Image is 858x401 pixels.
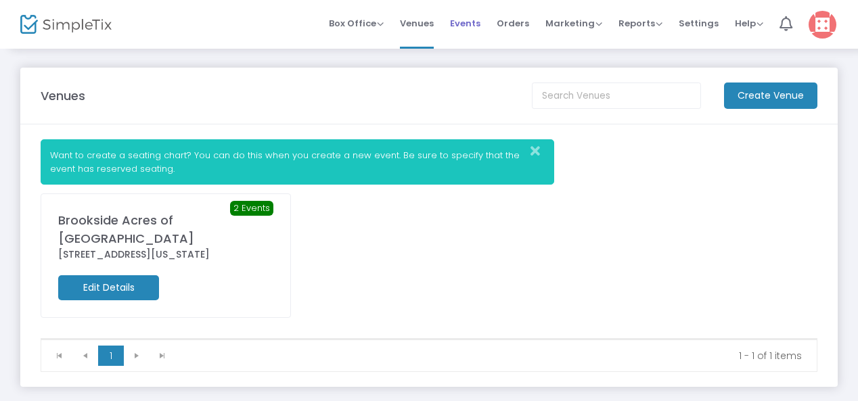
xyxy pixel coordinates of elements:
[58,247,273,262] div: [STREET_ADDRESS][US_STATE]
[532,82,701,109] input: Search Venues
[98,346,124,366] span: Page 1
[329,17,384,30] span: Box Office
[41,139,554,185] div: Want to create a seating chart? You can do this when you create a new event. Be sure to specify t...
[230,201,273,216] span: 2 Events
[679,6,719,41] span: Settings
[526,140,554,162] button: Close
[735,17,763,30] span: Help
[58,211,273,247] div: Brookside Acres of [GEOGRAPHIC_DATA]
[497,6,529,41] span: Orders
[618,17,662,30] span: Reports
[400,6,434,41] span: Venues
[41,339,817,339] div: Data table
[724,82,817,109] m-button: Create Venue
[545,17,602,30] span: Marketing
[185,349,802,362] kendo-pager-info: 1 - 1 of 1 items
[58,275,159,300] m-button: Edit Details
[450,6,480,41] span: Events
[41,87,85,105] m-panel-title: Venues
